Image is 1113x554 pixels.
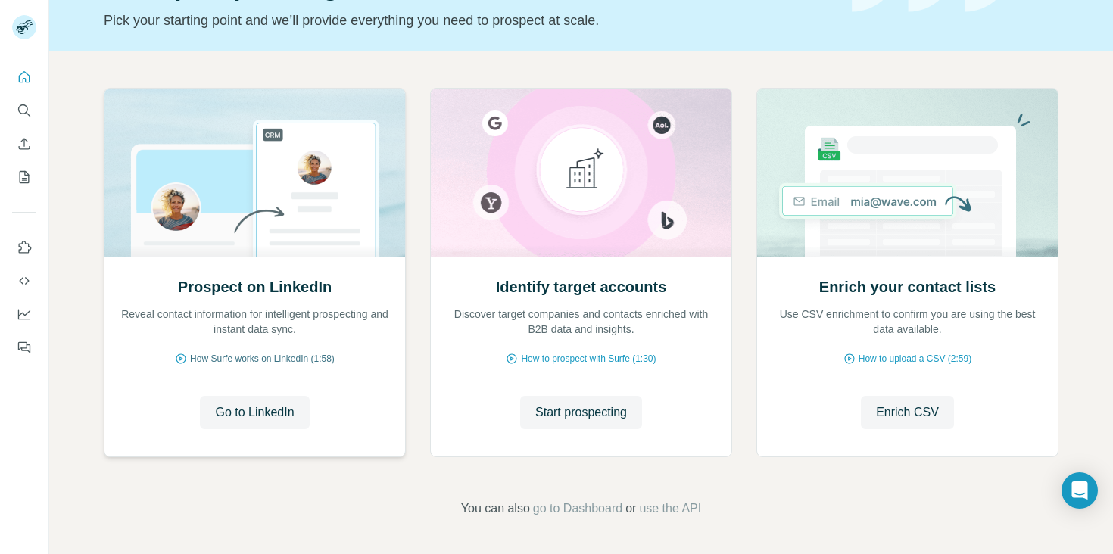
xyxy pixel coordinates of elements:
button: Go to LinkedIn [200,396,309,429]
button: go to Dashboard [533,500,622,518]
button: Dashboard [12,300,36,328]
span: How to upload a CSV (2:59) [859,352,971,366]
p: Pick your starting point and we’ll provide everything you need to prospect at scale. [104,10,834,31]
span: Start prospecting [535,403,627,422]
img: Prospect on LinkedIn [104,89,406,257]
button: Quick start [12,64,36,91]
p: Use CSV enrichment to confirm you are using the best data available. [772,307,1043,337]
span: Enrich CSV [876,403,939,422]
img: Identify target accounts [430,89,732,257]
button: Search [12,97,36,124]
img: Enrich your contact lists [756,89,1058,257]
span: How to prospect with Surfe (1:30) [521,352,656,366]
button: Enrich CSV [861,396,954,429]
h2: Enrich your contact lists [819,276,996,297]
button: use the API [639,500,701,518]
span: You can also [461,500,530,518]
span: Go to LinkedIn [215,403,294,422]
span: or [625,500,636,518]
h2: Identify target accounts [496,276,667,297]
button: My lists [12,163,36,191]
button: Start prospecting [520,396,642,429]
span: How Surfe works on LinkedIn (1:58) [190,352,335,366]
button: Use Surfe API [12,267,36,294]
h2: Prospect on LinkedIn [178,276,332,297]
div: Open Intercom Messenger [1062,472,1098,509]
p: Reveal contact information for intelligent prospecting and instant data sync. [120,307,390,337]
button: Enrich CSV [12,130,36,157]
p: Discover target companies and contacts enriched with B2B data and insights. [446,307,716,337]
button: Use Surfe on LinkedIn [12,234,36,261]
button: Feedback [12,334,36,361]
